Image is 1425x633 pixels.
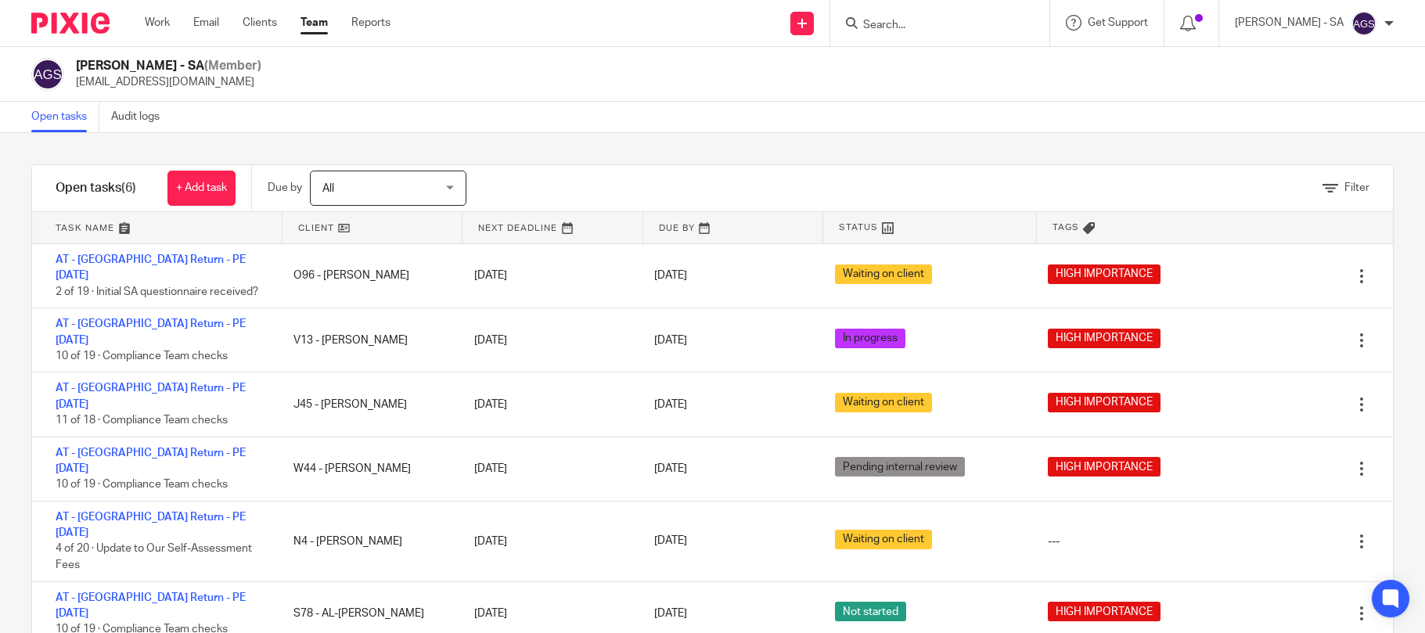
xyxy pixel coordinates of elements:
div: J45 - [PERSON_NAME] [278,389,458,420]
div: --- [1048,534,1060,549]
span: 11 of 18 · Compliance Team checks [56,415,228,426]
a: Team [300,15,328,31]
a: AT - [GEOGRAPHIC_DATA] Return - PE [DATE] [56,512,246,538]
span: Status [839,221,878,234]
span: HIGH IMPORTANCE [1048,393,1161,412]
div: W44 - [PERSON_NAME] [278,453,458,484]
span: 10 of 19 · Compliance Team checks [56,351,228,361]
span: Waiting on client [835,530,932,549]
div: [DATE] [459,325,639,356]
h2: [PERSON_NAME] - SA [76,58,261,74]
span: [DATE] [654,399,687,410]
div: [DATE] [459,389,639,420]
span: Get Support [1088,17,1148,28]
div: [DATE] [459,526,639,557]
a: AT - [GEOGRAPHIC_DATA] Return - PE [DATE] [56,254,246,281]
span: HIGH IMPORTANCE [1048,329,1161,348]
div: [DATE] [459,453,639,484]
span: Pending internal review [835,457,965,477]
a: + Add task [167,171,236,206]
p: [PERSON_NAME] - SA [1235,15,1344,31]
span: 2 of 19 · Initial SA questionnaire received? [56,286,258,297]
div: O96 - [PERSON_NAME] [278,260,458,291]
input: Search [862,19,1002,33]
p: [EMAIL_ADDRESS][DOMAIN_NAME] [76,74,261,90]
a: AT - [GEOGRAPHIC_DATA] Return - PE [DATE] [56,318,246,345]
div: [DATE] [459,260,639,291]
img: Pixie [31,13,110,34]
img: svg%3E [31,58,64,91]
span: (6) [121,182,136,194]
span: 10 of 19 · Compliance Team checks [56,480,228,491]
span: (Member) [204,59,261,72]
span: [DATE] [654,608,687,619]
a: AT - [GEOGRAPHIC_DATA] Return - PE [DATE] [56,592,246,619]
span: Filter [1344,182,1369,193]
span: HIGH IMPORTANCE [1048,264,1161,284]
span: In progress [835,329,905,348]
span: [DATE] [654,271,687,282]
span: [DATE] [654,335,687,346]
span: Not started [835,602,906,621]
span: Waiting on client [835,264,932,284]
a: Work [145,15,170,31]
span: 4 of 20 · Update to Our Self-Assessment Fees [56,544,252,571]
div: [DATE] [459,598,639,629]
p: Due by [268,180,302,196]
span: HIGH IMPORTANCE [1048,457,1161,477]
span: [DATE] [654,536,687,547]
span: HIGH IMPORTANCE [1048,602,1161,621]
a: AT - [GEOGRAPHIC_DATA] Return - PE [DATE] [56,383,246,409]
span: Waiting on client [835,393,932,412]
div: V13 - [PERSON_NAME] [278,325,458,356]
a: Clients [243,15,277,31]
a: Open tasks [31,102,99,132]
a: Reports [351,15,390,31]
a: Email [193,15,219,31]
img: svg%3E [1351,11,1376,36]
span: All [322,183,334,194]
div: N4 - [PERSON_NAME] [278,526,458,557]
h1: Open tasks [56,180,136,196]
span: [DATE] [654,463,687,474]
a: Audit logs [111,102,171,132]
a: AT - [GEOGRAPHIC_DATA] Return - PE [DATE] [56,448,246,474]
span: Tags [1053,221,1079,234]
div: S78 - AL-[PERSON_NAME] [278,598,458,629]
